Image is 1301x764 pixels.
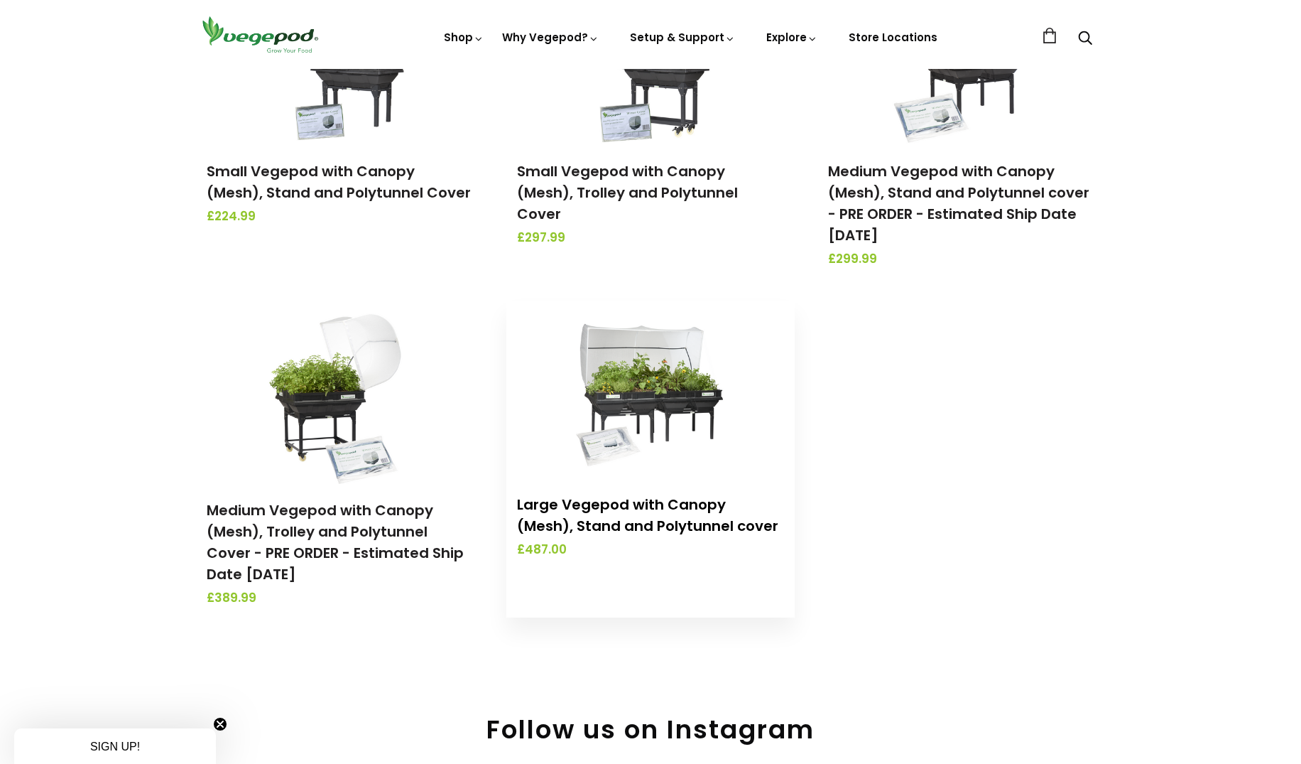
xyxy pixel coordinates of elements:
a: Store Locations [849,30,937,45]
a: Shop [444,30,484,45]
h2: Follow us on Instagram [196,714,1105,745]
span: £487.00 [517,541,783,559]
a: Search [1078,32,1092,47]
span: £224.99 [207,208,473,226]
span: £389.99 [207,589,473,608]
a: Explore [766,30,817,45]
div: SIGN UP!Close teaser [14,728,216,764]
span: £299.99 [828,250,1094,269]
img: Medium Vegepod with Canopy (Mesh), Trolley and Polytunnel Cover - PRE ORDER - Estimated Ship Date... [266,306,415,484]
button: Close teaser [213,717,227,731]
a: Medium Vegepod with Canopy (Mesh), Stand and Polytunnel cover - PRE ORDER - Estimated Ship Date [... [828,161,1089,245]
a: Medium Vegepod with Canopy (Mesh), Trolley and Polytunnel Cover - PRE ORDER - Estimated Ship Date... [207,500,464,584]
img: Vegepod [196,14,324,55]
a: Why Vegepod? [502,30,599,45]
img: Large Vegepod with Canopy (Mesh), Stand and Polytunnel cover [576,301,725,478]
a: Small Vegepod with Canopy (Mesh), Stand and Polytunnel Cover [207,161,471,203]
span: £297.99 [517,229,783,247]
a: Setup & Support [630,30,735,45]
a: Large Vegepod with Canopy (Mesh), Stand and Polytunnel cover [517,495,778,536]
span: SIGN UP! [90,741,140,753]
a: Small Vegepod with Canopy (Mesh), Trolley and Polytunnel Cover [517,161,738,224]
